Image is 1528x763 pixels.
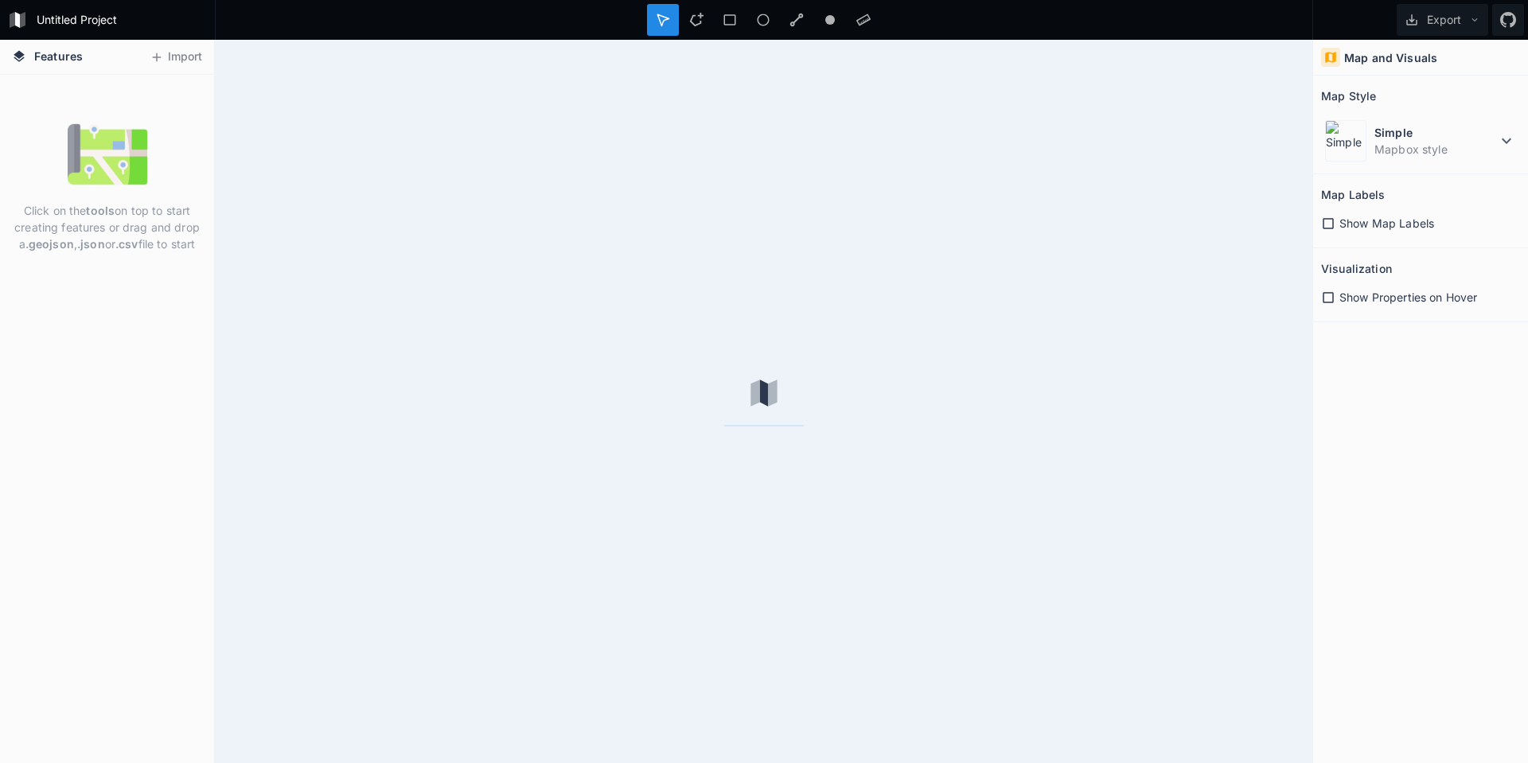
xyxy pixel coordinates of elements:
[1397,4,1488,36] button: Export
[12,202,202,252] p: Click on the on top to start creating features or drag and drop a , or file to start
[1374,124,1497,141] dt: Simple
[34,48,83,64] span: Features
[115,237,138,251] strong: .csv
[1321,182,1385,207] h2: Map Labels
[1321,84,1376,108] h2: Map Style
[86,204,115,217] strong: tools
[68,115,147,194] img: empty
[1325,120,1366,162] img: Simple
[1344,49,1437,66] h4: Map and Visuals
[77,237,105,251] strong: .json
[1321,256,1392,281] h2: Visualization
[1339,215,1434,232] span: Show Map Labels
[1374,141,1497,158] dd: Mapbox style
[142,45,210,70] button: Import
[25,237,74,251] strong: .geojson
[1339,289,1477,306] span: Show Properties on Hover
